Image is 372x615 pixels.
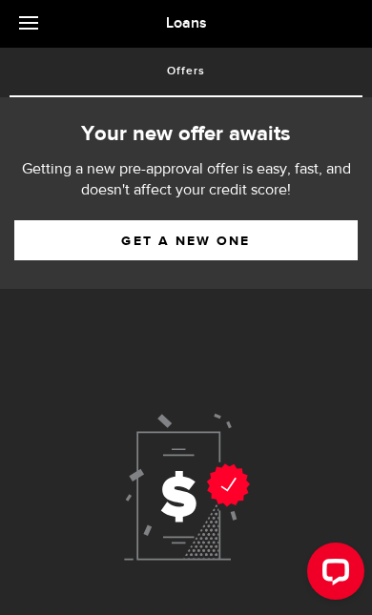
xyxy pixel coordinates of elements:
span: Loans [166,14,207,32]
a: Get a new one [14,220,358,260]
iframe: LiveChat chat widget [292,535,372,615]
a: Offers [10,48,362,95]
ul: Tabs Navigation [10,48,362,97]
p: Getting a new pre-approval offer is easy, fast, and doesn't affect your credit score! [14,159,358,201]
h2: Your new offer awaits [14,119,358,150]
